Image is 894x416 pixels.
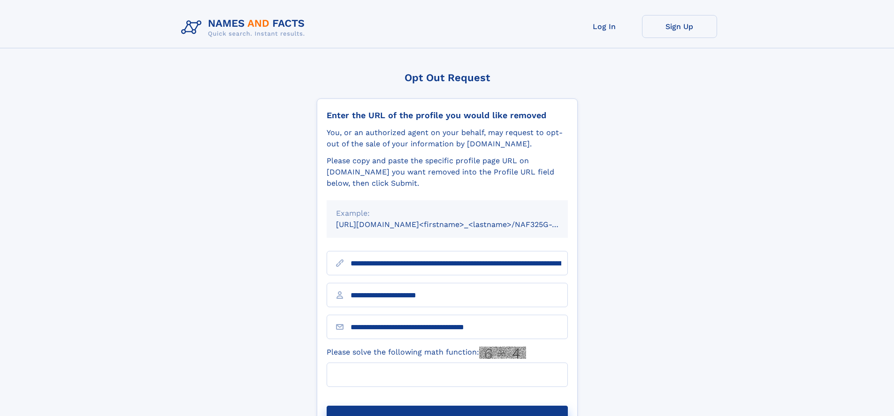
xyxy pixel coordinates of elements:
div: Please copy and paste the specific profile page URL on [DOMAIN_NAME] you want removed into the Pr... [327,155,568,189]
img: Logo Names and Facts [177,15,313,40]
label: Please solve the following math function: [327,347,526,359]
a: Sign Up [642,15,717,38]
div: Example: [336,208,558,219]
div: You, or an authorized agent on your behalf, may request to opt-out of the sale of your informatio... [327,127,568,150]
a: Log In [567,15,642,38]
small: [URL][DOMAIN_NAME]<firstname>_<lastname>/NAF325G-xxxxxxxx [336,220,586,229]
div: Opt Out Request [317,72,578,83]
div: Enter the URL of the profile you would like removed [327,110,568,121]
